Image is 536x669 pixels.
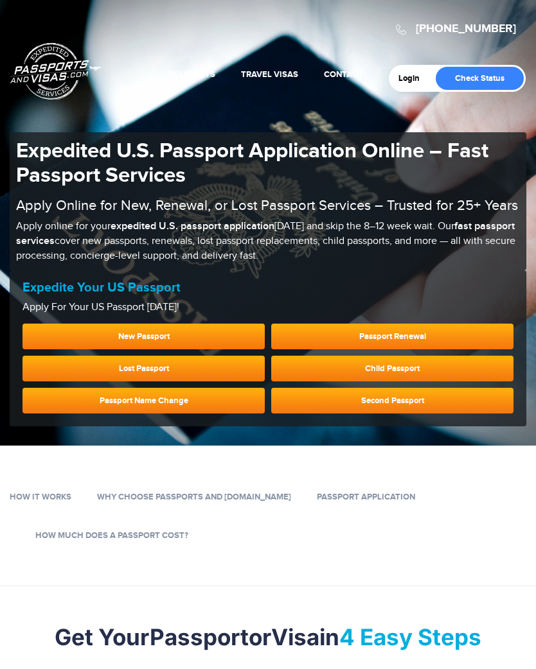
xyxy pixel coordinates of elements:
a: How it works [10,492,71,502]
a: Check Status [436,67,524,90]
b: fast passport services [16,220,515,247]
a: New Passport [22,324,265,349]
p: Apply For Your US Passport [DATE]! [22,300,514,315]
a: Passport Name Change [22,388,265,413]
h2: Apply Online for New, Renewal, or Lost Passport Services – Trusted for 25+ Years [16,198,520,213]
mark: 4 Easy Steps [339,623,481,650]
a: Passport Renewal [271,324,514,349]
b: expedited U.S. passport application [111,220,274,232]
a: Passports [168,69,215,80]
a: Child Passport [271,356,514,381]
strong: Passport [150,623,249,650]
a: Second Passport [271,388,514,413]
h2: Get Your or in [10,618,526,657]
h2: Expedite Your US Passport [22,280,514,295]
a: Login [398,73,429,83]
a: Contact [324,69,363,80]
p: Apply online for your [DATE] and skip the 8–12 week wait. Our cover new passports, renewals, lost... [16,220,520,264]
a: Why Choose Passports and [DOMAIN_NAME] [97,492,291,502]
a: Lost Passport [22,356,265,381]
a: How Much Does a Passport Cost? [35,530,188,541]
h1: Expedited U.S. Passport Application Online – Fast Passport Services [16,139,520,188]
a: Passports & [DOMAIN_NAME] [10,42,102,100]
strong: Visa [271,623,319,650]
a: Travel Visas [241,69,298,80]
a: [PHONE_NUMBER] [416,22,516,36]
a: Passport Application [317,492,415,502]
